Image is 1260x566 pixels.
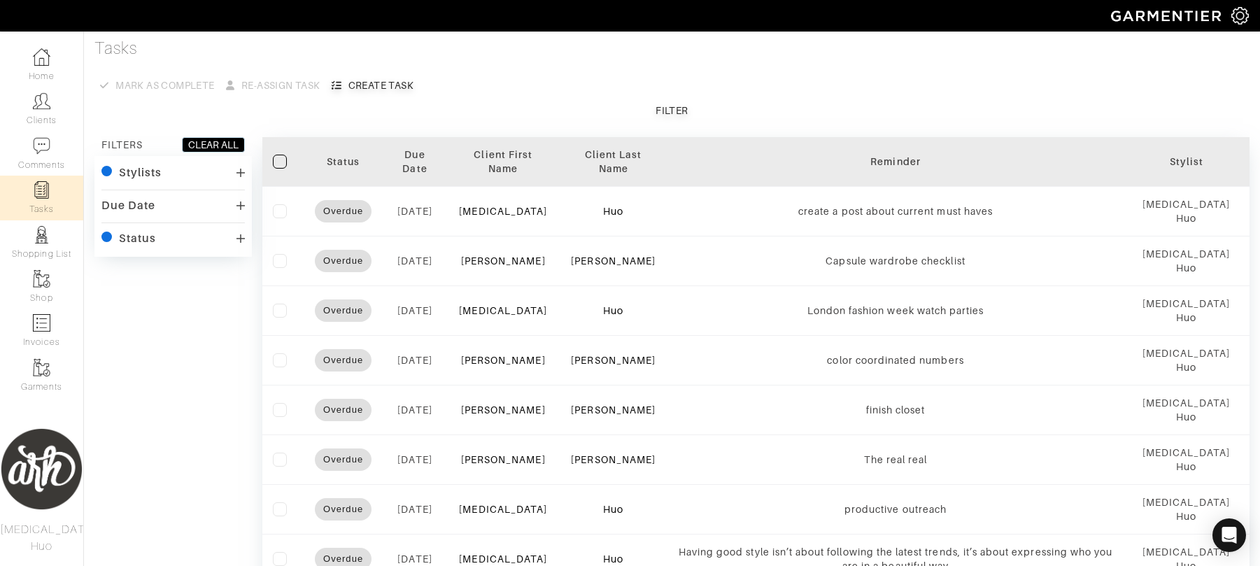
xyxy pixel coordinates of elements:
[315,552,371,566] span: Overdue
[33,181,50,199] img: reminder-icon-8004d30b9f0a5d33ae49ab947aed9ed385cf756f9e5892f1edd6e32f2345188e.png
[461,404,546,416] a: [PERSON_NAME]
[397,305,432,316] span: [DATE]
[188,138,239,152] div: CLEAR ALL
[461,454,546,465] a: [PERSON_NAME]
[679,453,1113,467] div: The real real
[571,255,656,267] a: [PERSON_NAME]
[1133,247,1239,275] div: [MEDICAL_DATA] Huo
[33,226,50,243] img: stylists-icon-eb353228a002819b7ec25b43dbf5f0378dd9e0616d9560372ff212230b889e62.png
[459,553,547,565] a: [MEDICAL_DATA]
[182,137,245,153] button: CLEAR ALL
[459,305,547,316] a: [MEDICAL_DATA]
[679,155,1113,169] div: Reminder
[679,353,1113,367] div: color coordinated numbers
[679,502,1113,516] div: productive outreach
[33,92,50,110] img: clients-icon-6bae9207a08558b7cb47a8932f037763ab4055f8c8b6bfacd5dc20c3e0201464.png
[571,454,656,465] a: [PERSON_NAME]
[1133,155,1239,169] div: Stylist
[94,38,1250,59] h4: Tasks
[571,355,656,366] a: [PERSON_NAME]
[392,148,437,176] div: Due Date
[397,404,432,416] span: [DATE]
[603,504,623,515] a: Huo
[33,270,50,288] img: garments-icon-b7da505a4dc4fd61783c78ac3ca0ef83fa9d6f193b1c9dc38574b1d14d53ca28.png
[1133,495,1239,523] div: [MEDICAL_DATA] Huo
[33,314,50,332] img: orders-icon-0abe47150d42831381b5fb84f609e132dff9fe21cb692f30cb5eec754e2cba89.png
[679,304,1113,318] div: London fashion week watch parties
[33,359,50,376] img: garments-icon-b7da505a4dc4fd61783c78ac3ca0ef83fa9d6f193b1c9dc38574b1d14d53ca28.png
[397,504,432,515] span: [DATE]
[315,453,371,467] span: Overdue
[1133,297,1239,325] div: [MEDICAL_DATA] Huo
[603,206,623,217] a: Huo
[1212,518,1246,552] div: Open Intercom Messenger
[315,304,371,318] span: Overdue
[459,206,547,217] a: [MEDICAL_DATA]
[315,403,371,417] span: Overdue
[397,255,432,267] span: [DATE]
[315,353,371,367] span: Overdue
[679,254,1113,268] div: Capsule wardrobe checklist
[1133,446,1239,474] div: [MEDICAL_DATA] Huo
[315,254,371,268] span: Overdue
[1133,346,1239,374] div: [MEDICAL_DATA] Huo
[461,355,546,366] a: [PERSON_NAME]
[397,454,432,465] span: [DATE]
[458,148,548,176] div: Client First Name
[33,48,50,66] img: dashboard-icon-dbcd8f5a0b271acd01030246c82b418ddd0df26cd7fceb0bd07c9910d44c42f6.png
[1104,3,1231,28] img: garmentier-logo-header-white-b43fb05a5012e4ada735d5af1a66efaba907eab6374d6393d1fbf88cb4ef424d.png
[315,204,371,218] span: Overdue
[461,255,546,267] a: [PERSON_NAME]
[315,502,371,516] span: Overdue
[94,98,1250,123] button: Filter
[571,404,656,416] a: [PERSON_NAME]
[1133,197,1239,225] div: [MEDICAL_DATA] Huo
[397,206,432,217] span: [DATE]
[459,504,547,515] a: [MEDICAL_DATA]
[569,148,658,176] div: Client Last Name
[348,78,413,92] div: Create Task
[101,138,143,152] div: FILTERS
[315,155,371,169] div: Status
[679,403,1113,417] div: finish closet
[326,73,419,98] button: Create Task
[603,553,623,565] a: Huo
[1231,7,1249,24] img: gear-icon-white-bd11855cb880d31180b6d7d6211b90ccbf57a29d726f0c71d8c61bd08dd39cc2.png
[119,166,162,180] div: Stylists
[679,204,1113,218] div: create a post about current must haves
[397,355,432,366] span: [DATE]
[101,199,155,213] div: Due Date
[397,553,432,565] span: [DATE]
[603,305,623,316] a: Huo
[1133,396,1239,424] div: [MEDICAL_DATA] Huo
[119,232,156,246] div: Status
[656,104,688,118] div: Filter
[33,137,50,155] img: comment-icon-a0a6a9ef722e966f86d9cbdc48e553b5cf19dbc54f86b18d962a5391bc8f6eb6.png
